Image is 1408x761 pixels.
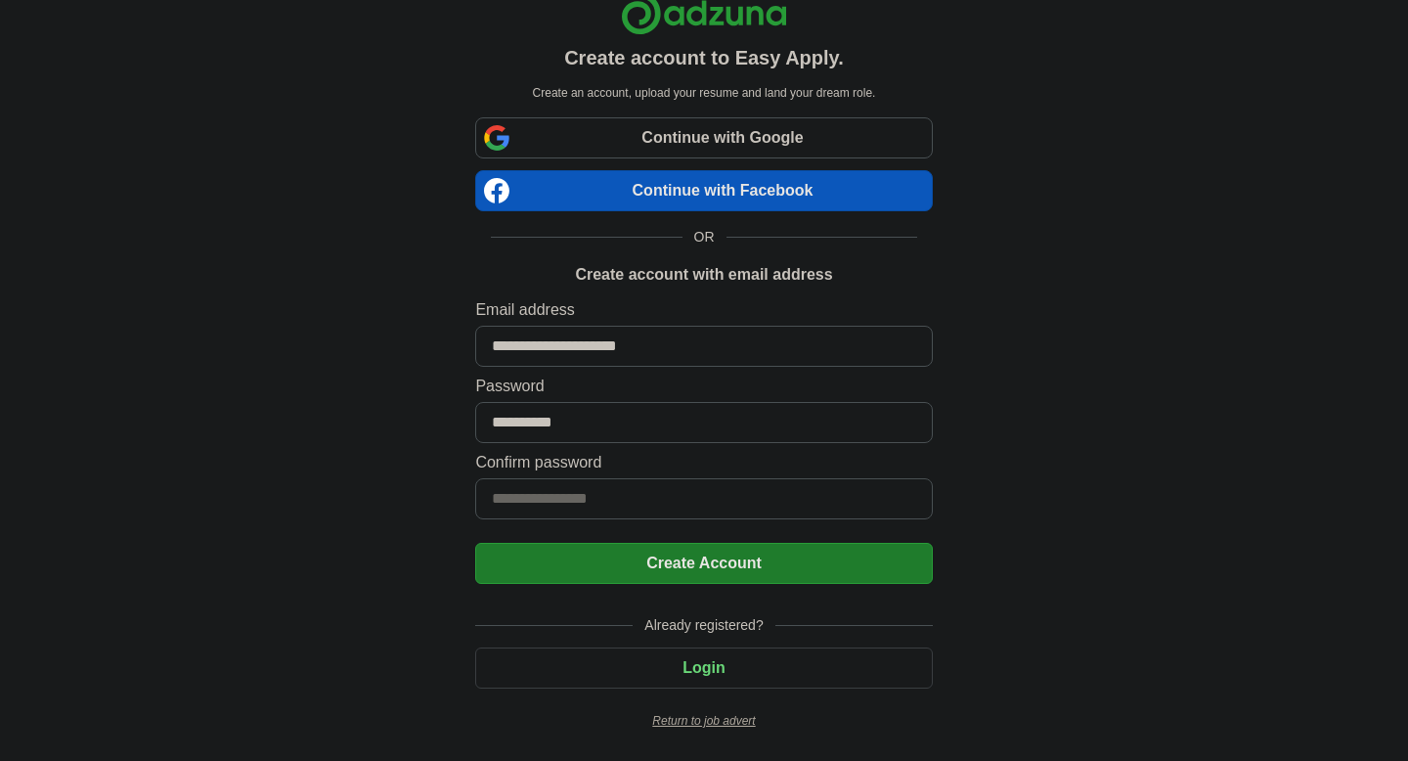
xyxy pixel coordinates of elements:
[475,659,932,676] a: Login
[479,84,928,102] p: Create an account, upload your resume and land your dream role.
[475,543,932,584] button: Create Account
[682,227,726,247] span: OR
[475,712,932,730] a: Return to job advert
[475,170,932,211] a: Continue with Facebook
[564,43,844,72] h1: Create account to Easy Apply.
[633,615,774,636] span: Already registered?
[475,451,932,474] label: Confirm password
[475,648,932,689] button: Login
[475,117,932,158] a: Continue with Google
[475,375,932,398] label: Password
[575,263,832,287] h1: Create account with email address
[475,298,932,322] label: Email address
